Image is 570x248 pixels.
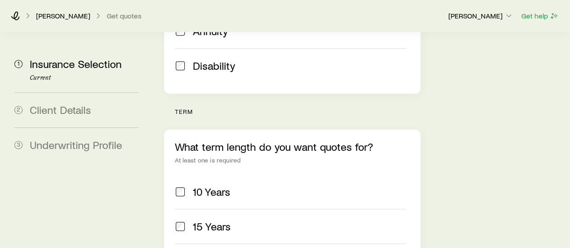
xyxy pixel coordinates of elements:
[175,157,409,164] div: At least one is required
[521,11,559,21] button: Get help
[14,60,23,68] span: 1
[193,220,231,233] span: 15 Years
[176,222,185,231] input: 15 Years
[448,11,513,20] p: [PERSON_NAME]
[176,187,185,196] input: 10 Years
[448,11,514,22] button: [PERSON_NAME]
[30,57,122,70] span: Insurance Selection
[36,11,90,20] p: [PERSON_NAME]
[30,138,122,151] span: Underwriting Profile
[175,140,409,153] p: What term length do you want quotes for?
[176,61,185,70] input: Disability
[14,141,23,149] span: 3
[30,74,139,81] p: Current
[175,108,420,115] p: term
[193,185,230,198] span: 10 Years
[14,106,23,114] span: 2
[106,12,142,20] button: Get quotes
[30,103,91,116] span: Client Details
[193,59,235,72] span: Disability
